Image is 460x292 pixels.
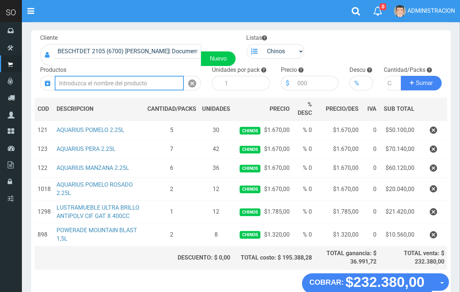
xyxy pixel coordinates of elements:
td: 5 [144,121,199,140]
a: AQUARIUS MANZANA 2.25L [57,164,129,171]
td: % 0 [293,178,315,201]
td: % 0 [293,200,315,223]
td: 0 [362,159,379,178]
a: AQUARIUS POMELO 2.25L [57,126,124,133]
a: AQUARIUS POMELO ROSADO 2.25L [57,181,133,196]
label: Precio [281,66,297,74]
td: 42 [199,140,233,159]
span: Chinos [240,146,260,153]
span: SUB TOTAL [384,105,414,113]
td: $1.320,00 [315,223,361,246]
td: % 0 [293,121,315,140]
td: 2 [144,178,199,201]
td: $1.320,00 [233,223,293,246]
td: 6 [144,159,199,178]
td: $1.670,00 [315,159,361,178]
td: $1.785,00 [315,200,361,223]
td: 12 [199,200,233,223]
td: 1 [144,200,199,223]
td: $1.670,00 [233,178,293,201]
td: 30 [199,121,233,140]
td: 1298 [35,200,54,223]
span: CRIPCION [67,105,93,112]
div: TOTAL costo: $ 195.388,28 [236,254,312,262]
td: $21.420,00 [379,200,417,223]
td: 898 [35,223,54,246]
td: $1.670,00 [315,121,361,140]
td: $1.670,00 [315,178,361,201]
span: Sumar [416,80,433,86]
a: POWERADE MOUNTAIN BLAST 1,5L [57,227,137,242]
input: 000 [294,76,339,90]
td: 2 [144,223,199,246]
td: 122 [35,159,54,178]
th: UNIDADES [199,98,233,121]
span: Chinos [240,231,260,239]
span: 0 [380,3,386,10]
div: TOTAL venta: $ 232.380,00 [382,249,444,266]
label: Cantidad/Packs [384,66,426,74]
td: 0 [362,121,379,140]
td: 123 [35,140,54,159]
div: TOTAL ganancia: $ 36.991,72 [318,249,376,266]
td: $60.120,00 [379,159,417,178]
input: Consumidor Final [54,44,201,59]
td: 1018 [35,178,54,201]
th: COD [35,98,54,121]
td: $1.670,00 [233,121,293,140]
td: 8 [199,223,233,246]
th: CANTIDAD/PACKS [144,98,199,121]
label: Cliente [40,34,58,42]
td: 7 [144,140,199,159]
td: $1.670,00 [233,140,293,159]
label: Listas [247,34,267,42]
td: $10.560,00 [379,223,417,246]
td: % 0 [293,159,315,178]
strong: $232.380,00 [345,274,425,290]
td: $1.670,00 [233,159,293,178]
td: 0 [362,223,379,246]
td: 0 [362,178,379,201]
label: Descu [349,66,366,74]
input: Cantidad [384,76,402,90]
span: IVA [367,105,376,112]
td: $70.140,00 [379,140,417,159]
span: Chinos [240,186,260,193]
div: $ [281,76,294,90]
td: $50.100,00 [379,121,417,140]
td: % 0 [293,140,315,159]
button: Sumar [401,76,442,90]
a: Nuevo [201,51,235,66]
span: Chinos [240,165,260,172]
a: AQUARIUS PERA 2.25L [57,145,116,152]
span: PRECIO [270,105,290,113]
div: % [349,76,363,90]
td: $1.670,00 [315,140,361,159]
input: Introduzca el nombre del producto [55,76,184,90]
strong: COBRAR: [309,278,344,286]
span: PRECIO/DES [326,105,359,112]
input: 000 [363,76,373,90]
td: 12 [199,178,233,201]
td: % 0 [293,223,315,246]
input: 1 [221,76,270,90]
td: 0 [362,200,379,223]
span: ADMINISTRACION [407,7,455,14]
td: 121 [35,121,54,140]
a: LUSTRAMUEBLE ULTRA BRILLO ANTIPOLV CIF GAT X 400CC [57,204,139,219]
span: Chinos [240,127,260,135]
div: DESCUENTO: $ 0,00 [147,254,230,262]
td: 36 [199,159,233,178]
label: Unidades por pack [212,66,260,74]
img: User Image [394,5,406,17]
td: $1.785,00 [233,200,293,223]
td: 0 [362,140,379,159]
th: DES [54,98,144,121]
td: $20.040,00 [379,178,417,201]
label: Productos [40,66,66,74]
span: Chinos [240,209,260,216]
